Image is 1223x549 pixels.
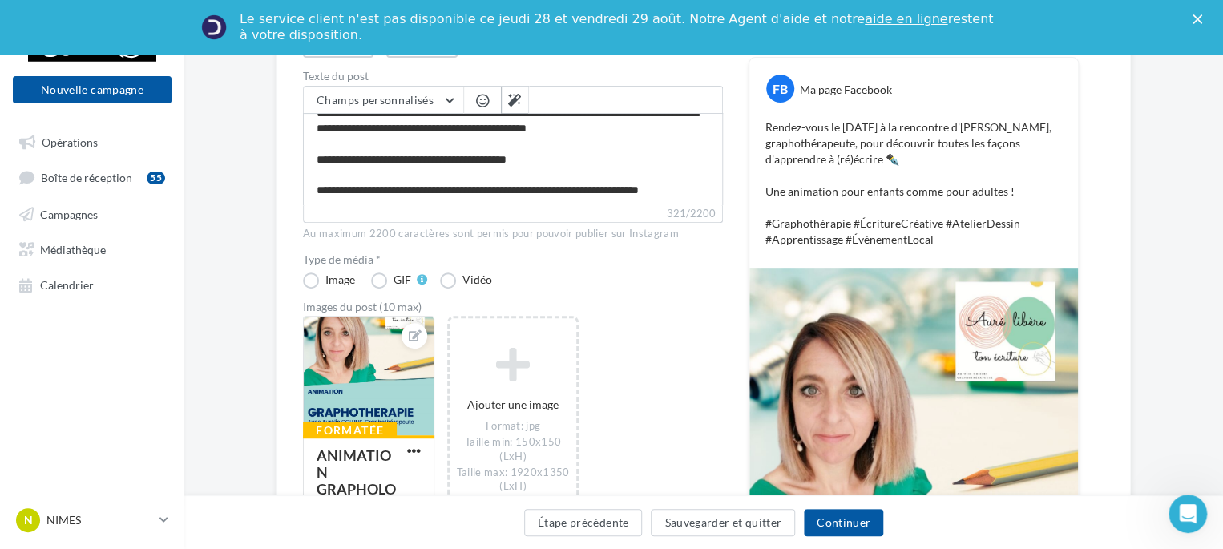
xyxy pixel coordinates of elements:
a: Médiathèque [10,234,175,263]
div: Images du post (10 max) [303,301,723,313]
a: aide en ligne [865,11,947,26]
div: Image [325,274,355,285]
a: Campagnes [10,199,175,228]
div: Au maximum 2200 caractères sont permis pour pouvoir publier sur Instagram [303,227,723,241]
p: NIMES [46,512,153,528]
span: N [24,512,33,528]
a: Opérations [10,127,175,155]
button: Continuer [804,509,883,536]
div: ANIMATION GRAPHOLOGIE (2) [317,446,396,515]
button: Champs personnalisés [304,87,463,114]
a: Boîte de réception55 [10,162,175,192]
div: Formatée [303,422,397,439]
span: Médiathèque [40,242,106,256]
button: Étape précédente [524,509,643,536]
span: Campagnes [40,207,98,220]
iframe: Intercom live chat [1169,495,1207,533]
img: Profile image for Service-Client [201,14,227,40]
p: Rendez-vous le [DATE] à la rencontre d'[PERSON_NAME], graphothérapeute, pour découvrir toutes les... [765,119,1062,248]
span: Boîte de réception [41,171,132,184]
label: Texte du post [303,71,723,82]
span: Opérations [42,135,98,148]
a: Calendrier [10,269,175,298]
label: Type de média * [303,254,723,265]
div: Ma page Facebook [800,82,892,98]
div: Vidéo [462,274,492,285]
label: 321/2200 [303,205,723,223]
div: Fermer [1193,14,1209,24]
div: 55 [147,172,165,184]
span: Calendrier [40,278,94,292]
button: Nouvelle campagne [13,76,172,103]
div: GIF [394,274,411,285]
div: Le service client n'est pas disponible ce jeudi 28 et vendredi 29 août. Notre Agent d'aide et not... [240,11,996,43]
a: N NIMES [13,505,172,535]
span: Champs personnalisés [317,93,434,107]
button: Sauvegarder et quitter [651,509,795,536]
div: FB [766,75,794,103]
